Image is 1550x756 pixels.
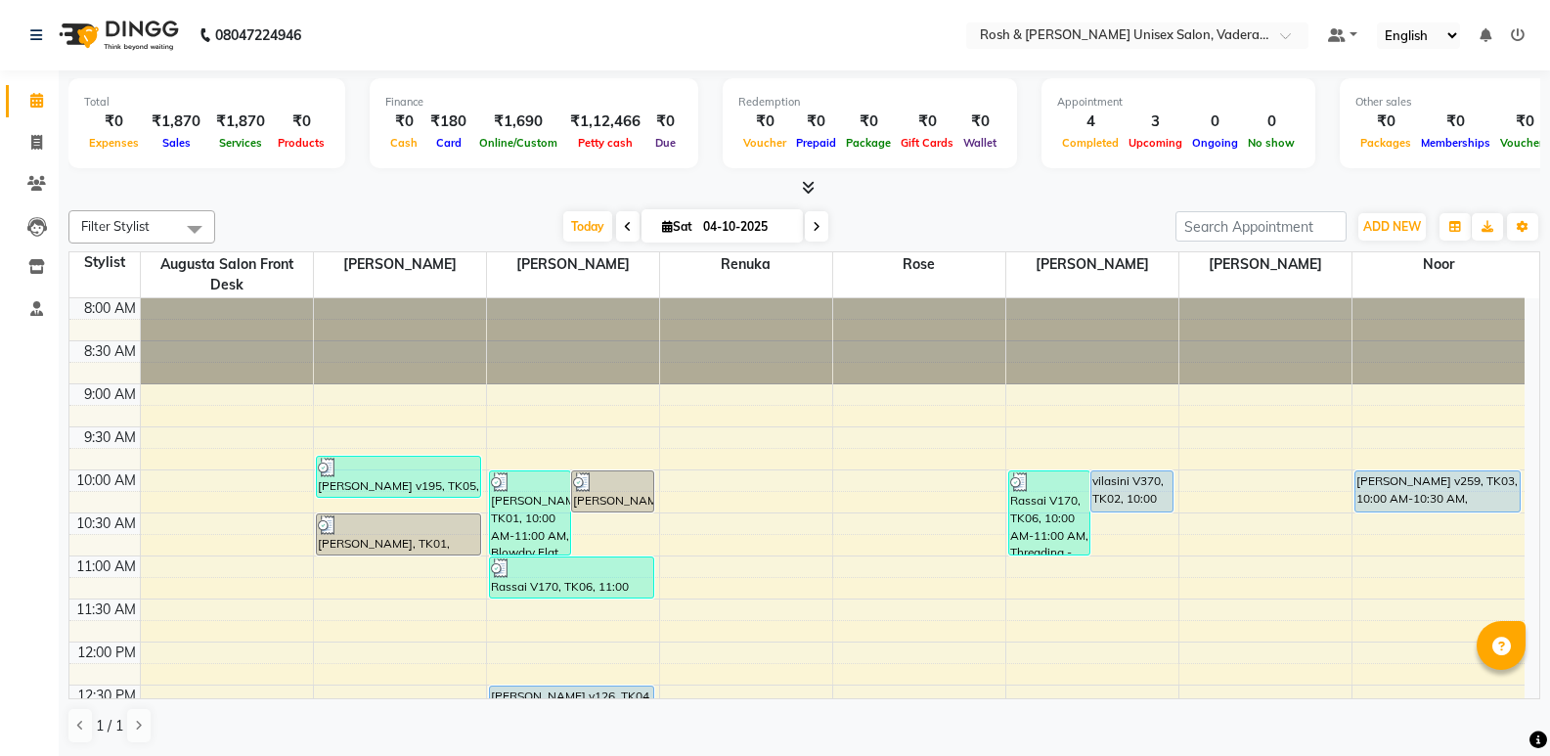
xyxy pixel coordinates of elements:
span: Noor [1352,252,1526,277]
b: 08047224946 [215,8,301,63]
div: Redemption [738,94,1001,111]
div: 12:30 PM [73,686,140,706]
div: ₹0 [738,111,791,133]
span: Completed [1057,136,1124,150]
div: 4 [1057,111,1124,133]
div: ₹0 [648,111,683,133]
span: Augusta Salon Front Desk [141,252,313,297]
div: ₹0 [84,111,144,133]
span: [PERSON_NAME] [487,252,659,277]
div: [PERSON_NAME] v195, TK05, 09:50 AM-10:20 AM, Haircuts - Shave / [PERSON_NAME] Trim(Men) [317,457,481,497]
div: 9:00 AM [80,384,140,405]
span: Memberships [1416,136,1495,150]
div: 3 [1124,111,1187,133]
div: [PERSON_NAME] v259, TK03, 10:00 AM-10:30 AM, Manicure - Basic - 20 mins (Women) [1355,471,1520,511]
div: ₹0 [1416,111,1495,133]
span: Petty cash [573,136,638,150]
div: ₹0 [841,111,896,133]
span: Online/Custom [474,136,562,150]
span: [PERSON_NAME] [1179,252,1351,277]
div: Appointment [1057,94,1300,111]
div: [PERSON_NAME], TK01, 10:30 AM-11:00 AM, Blowdry Flat Iron - Straight - Upto Shoulder(Women) [317,514,481,555]
span: ADD NEW [1363,219,1421,234]
div: Stylist [69,252,140,273]
span: Voucher [738,136,791,150]
div: 9:30 AM [80,427,140,448]
div: 12:00 PM [73,643,140,663]
div: ₹0 [1355,111,1416,133]
div: ₹0 [791,111,841,133]
span: Rose [833,252,1005,277]
span: Services [214,136,267,150]
div: 0 [1243,111,1300,133]
span: Card [431,136,466,150]
button: ADD NEW [1358,213,1426,241]
span: Today [563,211,612,242]
span: Sales [157,136,196,150]
div: ₹1,690 [474,111,562,133]
input: Search Appointment [1175,211,1347,242]
span: Renuka [660,252,832,277]
span: Wallet [958,136,1001,150]
span: Due [650,136,681,150]
span: Products [273,136,330,150]
span: Filter Stylist [81,218,150,234]
span: No show [1243,136,1300,150]
span: Package [841,136,896,150]
div: 11:30 AM [72,600,140,620]
div: Rassai V170, TK06, 11:00 AM-11:30 AM, Hairwash - Regular - Upto Midback(Women) [490,557,654,598]
div: 0 [1187,111,1243,133]
div: 11:00 AM [72,556,140,577]
div: [PERSON_NAME], TK01, 10:00 AM-11:00 AM, Blowdry Flat Iron / Tongs - Curls - Upto Shoulder(Women),... [490,471,571,555]
div: 10:30 AM [72,513,140,534]
span: [PERSON_NAME] [314,252,486,277]
div: [PERSON_NAME] v126, TK04, 12:30 PM-01:00 PM, Haircolour - [MEDICAL_DATA] Free - Root Touch Up - U... [490,687,654,727]
div: Finance [385,94,683,111]
div: 8:00 AM [80,298,140,319]
span: Ongoing [1187,136,1243,150]
div: 10:00 AM [72,470,140,491]
div: ₹180 [422,111,474,133]
div: ₹0 [273,111,330,133]
div: ₹1,870 [208,111,273,133]
span: Upcoming [1124,136,1187,150]
div: Rassai V170, TK06, 10:00 AM-11:00 AM, Threading - Sides(Women),Threading - Upperlip(Women) [1009,471,1090,555]
span: 1 / 1 [96,716,123,736]
span: Expenses [84,136,144,150]
div: [PERSON_NAME], TK01, 10:00 AM-10:30 AM, Blowdry Flat Iron - Straight - Upto Shoulder(Women) [572,471,653,511]
img: logo [50,8,184,63]
div: ₹1,12,466 [562,111,648,133]
div: Total [84,94,330,111]
span: Prepaid [791,136,841,150]
div: ₹0 [958,111,1001,133]
div: ₹0 [896,111,958,133]
span: [PERSON_NAME] [1006,252,1178,277]
span: Sat [657,219,697,234]
span: Gift Cards [896,136,958,150]
input: 2025-10-04 [697,212,795,242]
div: vilasini V370, TK02, 10:00 AM-10:30 AM, Henna - Salon Product - Root Touch up(Women) [1091,471,1173,511]
div: ₹1,870 [144,111,208,133]
span: Packages [1355,136,1416,150]
div: 8:30 AM [80,341,140,362]
div: ₹0 [385,111,422,133]
span: Cash [385,136,422,150]
iframe: chat widget [1468,678,1530,736]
